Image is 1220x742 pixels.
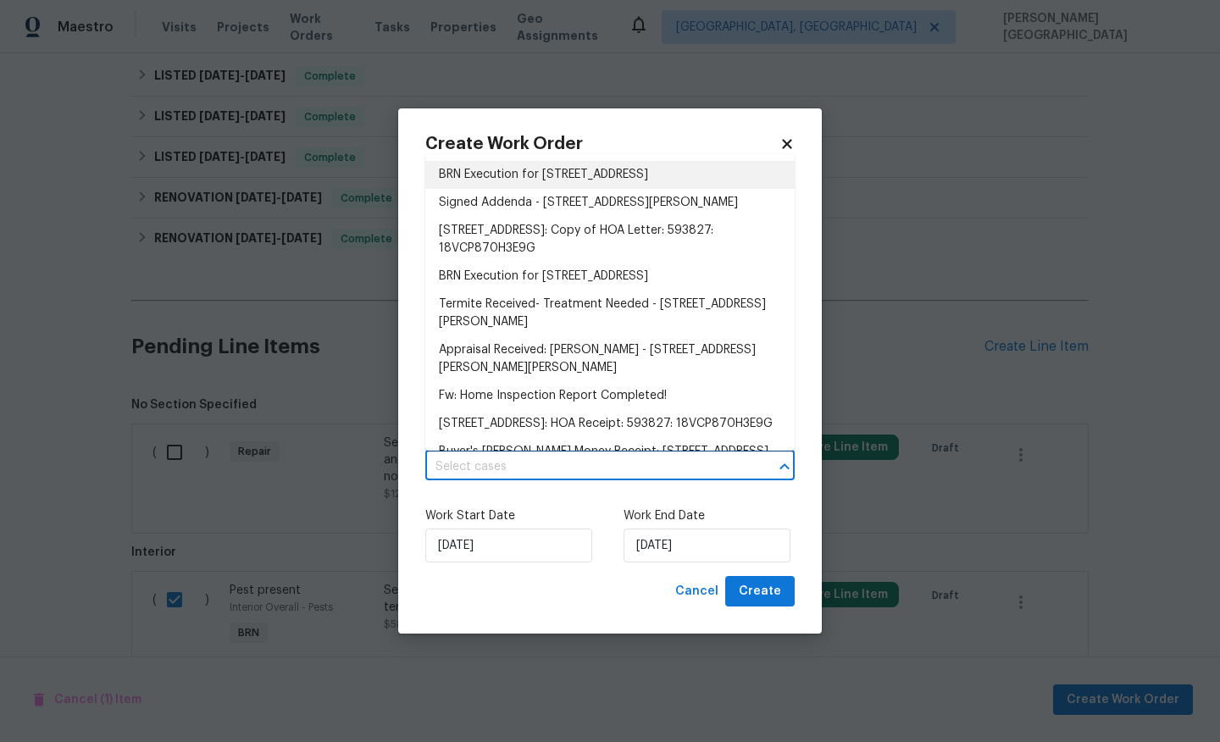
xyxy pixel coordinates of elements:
[425,529,592,562] input: M/D/YYYY
[773,455,796,479] button: Close
[425,410,795,438] li: [STREET_ADDRESS]: HOA Receipt: 593827: 18VCP870H3E9G
[425,507,596,524] label: Work Start Date
[425,291,795,336] li: Termite Received- Treatment Needed - [STREET_ADDRESS][PERSON_NAME]
[425,189,795,217] li: Signed Addenda - [STREET_ADDRESS][PERSON_NAME]
[425,161,795,189] li: BRN Execution for [STREET_ADDRESS]
[739,581,781,602] span: Create
[425,438,795,484] li: Buyer's [PERSON_NAME] Money Receipt: [STREET_ADDRESS][PERSON_NAME]
[425,454,747,480] input: Select cases
[425,382,795,410] li: Fw: Home Inspection Report Completed!
[675,581,718,602] span: Cancel
[425,336,795,382] li: Appraisal Received: [PERSON_NAME] - [STREET_ADDRESS][PERSON_NAME][PERSON_NAME]
[425,217,795,263] li: [STREET_ADDRESS]: Copy of HOA Letter: 593827: 18VCP870H3E9G
[725,576,795,607] button: Create
[624,529,790,562] input: M/D/YYYY
[624,507,795,524] label: Work End Date
[425,263,795,291] li: BRN Execution for [STREET_ADDRESS]
[668,576,725,607] button: Cancel
[425,136,779,152] h2: Create Work Order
